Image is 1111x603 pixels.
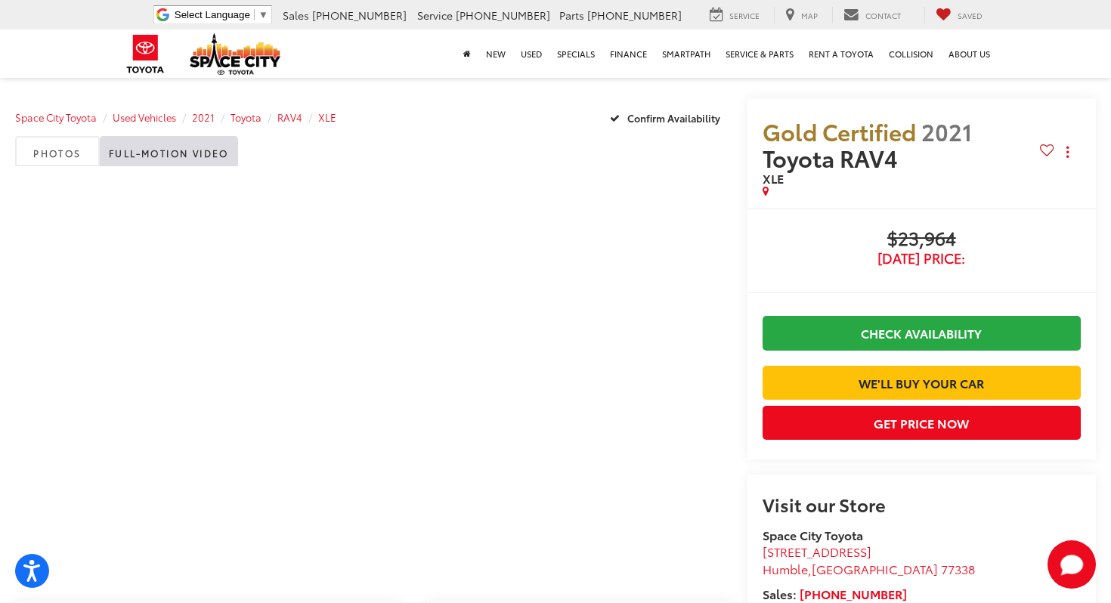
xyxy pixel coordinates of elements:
[602,104,732,131] button: Confirm Availability
[763,115,916,147] span: Gold Certified
[254,9,255,20] span: ​
[718,29,801,78] a: Service & Parts
[549,29,602,78] a: Specials
[729,10,760,21] span: Service
[318,110,336,124] a: XLE
[763,560,808,577] span: Humble
[478,29,513,78] a: New
[175,9,268,20] a: Select Language​
[921,115,972,147] span: 2021
[801,10,818,21] span: Map
[763,169,784,187] span: XLE
[587,8,682,23] span: [PHONE_NUMBER]
[763,494,1081,514] h2: Visit our Store
[113,110,176,124] a: Used Vehicles
[941,560,975,577] span: 77338
[763,543,975,577] a: [STREET_ADDRESS] Humble,[GEOGRAPHIC_DATA] 77338
[763,406,1081,440] button: Get Price Now
[417,8,453,23] span: Service
[865,10,901,21] span: Contact
[1066,146,1069,158] span: dropdown dots
[559,8,584,23] span: Parts
[15,110,97,124] a: Space City Toyota
[774,7,829,23] a: Map
[258,9,268,20] span: ▼
[627,111,720,125] span: Confirm Availability
[1048,540,1096,589] button: Toggle Chat Window
[763,366,1081,400] a: We'll Buy Your Car
[190,33,280,75] img: Space City Toyota
[698,7,771,23] a: Service
[763,585,797,602] span: Sales:
[958,10,983,21] span: Saved
[456,29,478,78] a: Home
[513,29,549,78] a: Used
[655,29,718,78] a: SmartPath
[456,8,550,23] span: [PHONE_NUMBER]
[192,110,215,124] a: 2021
[941,29,998,78] a: About Us
[881,29,941,78] a: Collision
[763,526,863,543] strong: Space City Toyota
[763,543,871,560] span: [STREET_ADDRESS]
[15,136,100,166] a: Photos
[763,251,1081,266] span: [DATE] Price:
[763,228,1081,251] span: $23,964
[117,29,174,79] img: Toyota
[832,7,912,23] a: Contact
[763,560,975,577] span: ,
[763,141,903,174] span: Toyota RAV4
[812,560,938,577] span: [GEOGRAPHIC_DATA]
[100,136,238,166] a: Full-Motion Video
[800,585,907,602] a: [PHONE_NUMBER]
[231,110,262,124] a: Toyota
[312,8,407,23] span: [PHONE_NUMBER]
[1048,540,1096,589] svg: Start Chat
[602,29,655,78] a: Finance
[801,29,881,78] a: Rent a Toyota
[277,110,302,124] a: RAV4
[763,316,1081,350] a: Check Availability
[924,7,994,23] a: My Saved Vehicles
[283,8,309,23] span: Sales
[1054,139,1081,165] button: Actions
[175,9,250,20] span: Select Language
